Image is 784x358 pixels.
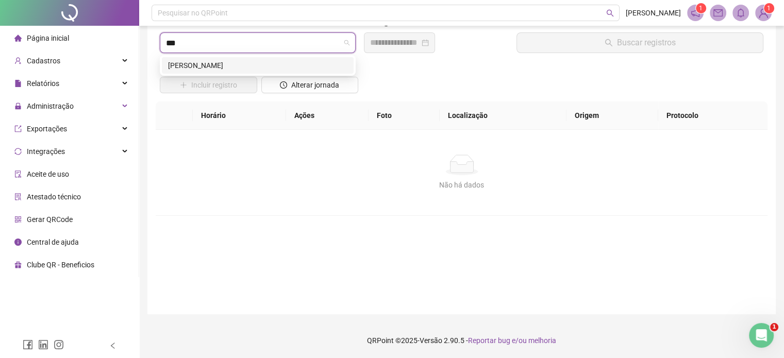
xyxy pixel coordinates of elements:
[369,101,440,130] th: Foto
[27,170,69,178] span: Aceite de uso
[14,103,22,110] span: lock
[286,101,369,130] th: Ações
[516,32,763,53] button: Buscar registros
[606,9,614,17] span: search
[14,35,22,42] span: home
[566,101,658,130] th: Origem
[14,238,22,246] span: info-circle
[27,261,94,269] span: Clube QR - Beneficios
[767,5,771,12] span: 1
[54,339,64,350] span: instagram
[27,34,69,42] span: Página inicial
[713,8,723,18] span: mail
[27,193,81,201] span: Atestado técnico
[27,215,73,224] span: Gerar QRCode
[770,323,778,331] span: 1
[14,193,22,200] span: solution
[14,57,22,64] span: user-add
[27,102,74,110] span: Administração
[27,125,67,133] span: Exportações
[696,3,706,13] sup: 1
[261,77,359,93] button: Alterar jornada
[14,171,22,178] span: audit
[764,3,774,13] sup: Atualize o seu contato no menu Meus Dados
[14,148,22,155] span: sync
[691,8,700,18] span: notification
[736,8,745,18] span: bell
[291,79,339,91] span: Alterar jornada
[420,336,442,345] span: Versão
[14,216,22,223] span: qrcode
[468,336,556,345] span: Reportar bug e/ou melhoria
[168,179,755,191] div: Não há dados
[27,238,79,246] span: Central de ajuda
[14,125,22,132] span: export
[109,342,116,349] span: left
[38,339,48,350] span: linkedin
[440,101,566,130] th: Localização
[162,57,354,74] div: ERIKA ESTEFANY DE OLIVEIRA CAITANO
[280,81,287,89] span: clock-circle
[14,261,22,268] span: gift
[27,147,65,156] span: Integrações
[14,80,22,87] span: file
[27,79,59,88] span: Relatórios
[261,82,359,90] a: Alterar jornada
[27,57,60,65] span: Cadastros
[756,5,771,21] img: 92716
[193,101,286,130] th: Horário
[658,101,768,130] th: Protocolo
[699,5,703,12] span: 1
[160,77,257,93] button: Incluir registro
[749,323,774,348] iframe: Intercom live chat
[168,60,347,71] div: [PERSON_NAME]
[626,7,681,19] span: [PERSON_NAME]
[23,339,33,350] span: facebook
